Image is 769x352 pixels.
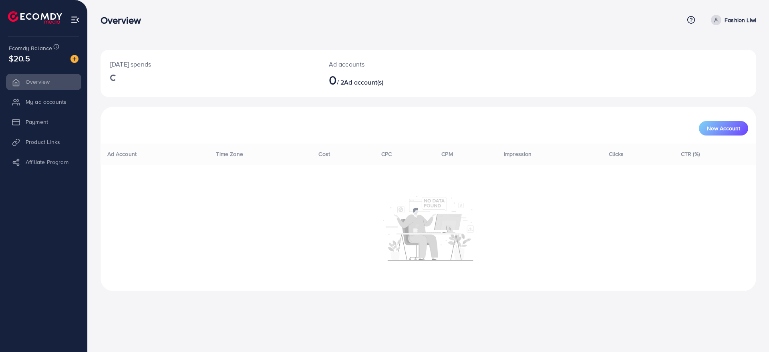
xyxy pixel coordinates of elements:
img: logo [8,11,62,24]
button: New Account [699,121,748,136]
img: menu [70,15,80,24]
img: image [70,55,79,63]
p: Ad accounts [329,59,473,69]
h3: Overview [101,14,147,26]
span: Ad account(s) [344,78,383,87]
span: 0 [329,71,337,89]
p: Fashion Liwi [725,15,756,25]
h2: / 2 [329,72,473,87]
span: $20.5 [9,53,30,64]
p: [DATE] spends [110,59,310,69]
a: Fashion Liwi [708,15,756,25]
span: Ecomdy Balance [9,44,52,52]
span: New Account [707,125,740,131]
